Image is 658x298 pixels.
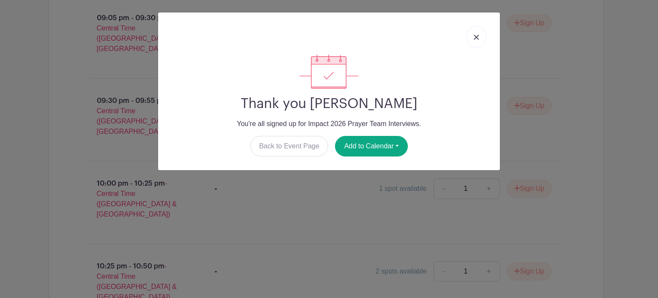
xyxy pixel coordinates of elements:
[335,136,408,157] button: Add to Calendar
[165,96,493,112] h2: Thank you [PERSON_NAME]
[299,54,359,89] img: signup_complete-c468d5dda3e2740ee63a24cb0ba0d3ce5d8a4ecd24259e683200fb1569d990c8.svg
[474,35,479,40] img: close_button-5f87c8562297e5c2d7936805f587ecaba9071eb48480494691a3f1689db116b3.svg
[250,136,329,157] a: Back to Event Page
[165,119,493,129] p: You're all signed up for Impact 2026 Prayer Team Interviews.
